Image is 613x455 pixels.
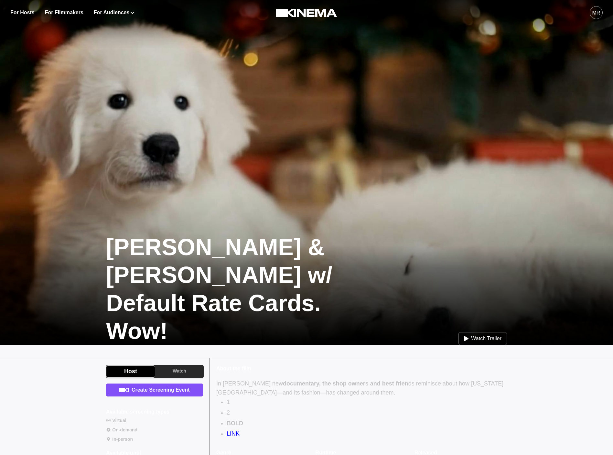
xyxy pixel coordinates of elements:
a: Create Screening Event [106,384,203,396]
button: Watch Trailer [458,332,507,345]
strong: BOLD [227,420,243,427]
a: For Filmmakers [45,9,83,16]
p: Virtual [112,417,126,424]
div: MR [592,9,600,17]
p: In [PERSON_NAME] new ds reminisce about how [US_STATE][GEOGRAPHIC_DATA]—and its fashion—has chang... [216,379,507,398]
p: On-demand [112,427,137,433]
button: For Audiences [94,9,134,16]
a: For Hosts [10,9,35,16]
p: 1 [227,397,507,407]
strong: documentary, the shop owners and best frien [283,380,408,387]
p: About the film [216,365,507,373]
h1: [PERSON_NAME] & [PERSON_NAME] w/ Default Rate Cards. Wow! [106,233,375,345]
p: Available screening types [106,408,169,416]
p: In-person [112,436,133,443]
p: 2 [227,408,507,417]
a: LINK [227,430,240,437]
